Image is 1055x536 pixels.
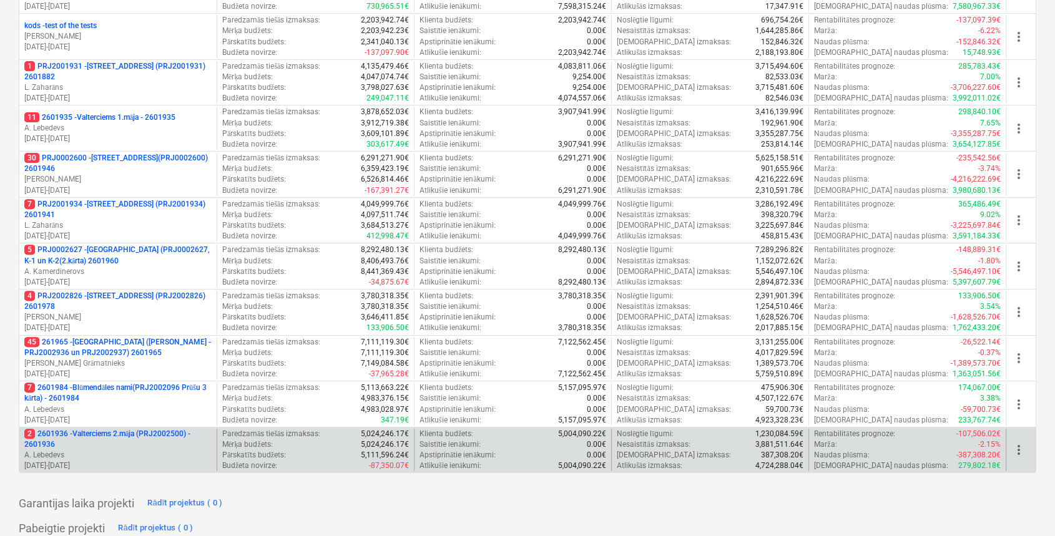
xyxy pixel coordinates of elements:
p: 8,292,480.13€ [558,245,606,255]
p: Marža : [814,26,837,36]
p: Naudas plūsma : [814,220,870,231]
p: [DEMOGRAPHIC_DATA] izmaksas : [617,129,731,139]
div: 1PRJ2001931 -[STREET_ADDRESS] (PRJ2001931) 2601882L. Zaharāns[DATE]-[DATE] [24,61,212,104]
p: 4,049,999.76€ [361,199,409,210]
p: 133,906.50€ [366,323,409,333]
p: Rentabilitātes prognoze : [814,107,895,117]
p: Budžeta novirze : [222,277,277,288]
p: 0.00€ [587,163,606,174]
p: 3,780,318.35€ [558,323,606,333]
p: Paredzamās tiešās izmaksas : [222,245,320,255]
p: Saistītie ienākumi : [420,118,481,129]
p: Pārskatīts budžets : [222,312,286,323]
p: [DATE] - [DATE] [24,369,212,379]
span: 1 [24,61,35,71]
p: Apstiprinātie ienākumi : [420,220,496,231]
span: more_vert [1011,29,1026,44]
p: Saistītie ienākumi : [420,163,481,174]
p: Noslēgtie līgumi : [617,199,674,210]
p: 261965 - [GEOGRAPHIC_DATA] ([PERSON_NAME] - PRJ2002936 un PRJ2002937) 2601965 [24,337,212,358]
span: 30 [24,153,39,163]
p: Marža : [814,118,837,129]
p: 7,289,296.82€ [755,245,803,255]
p: 7,111,119.30€ [361,337,409,348]
p: 303,617.49€ [366,139,409,150]
p: Budžeta novirze : [222,139,277,150]
p: -3.74% [978,163,1001,174]
p: 8,292,480.13€ [558,277,606,288]
span: 4 [24,291,35,301]
div: 7PRJ2001934 -[STREET_ADDRESS] (PRJ2001934) 2601941L. Zaharāns[DATE]-[DATE] [24,199,212,242]
span: more_vert [1011,75,1026,90]
p: Atlikušie ienākumi : [420,47,481,58]
p: 249,047.11€ [366,93,409,104]
p: Atlikušās izmaksas : [617,277,682,288]
p: Nesaistītās izmaksas : [617,118,690,129]
p: Nesaistītās izmaksas : [617,256,690,266]
p: Pārskatīts budžets : [222,174,286,185]
p: Klienta budžets : [420,245,473,255]
p: 0.00€ [587,266,606,277]
p: Atlikušie ienākumi : [420,323,481,333]
p: 82,546.03€ [765,93,803,104]
p: [DEMOGRAPHIC_DATA] naudas plūsma : [814,93,948,104]
p: PRJ2001934 - [STREET_ADDRESS] (PRJ2001934) 2601941 [24,199,212,220]
p: Paredzamās tiešās izmaksas : [222,15,320,26]
p: 82,533.03€ [765,72,803,82]
p: 3,355,287.75€ [755,129,803,139]
p: 6,526,814.46€ [361,174,409,185]
p: [DEMOGRAPHIC_DATA] naudas plūsma : [814,139,948,150]
p: Noslēgtie līgumi : [617,291,674,301]
p: 3,878,652.03€ [361,107,409,117]
p: Apstiprinātie ienākumi : [420,174,496,185]
p: 17,347.91€ [765,1,803,12]
p: Mērķa budžets : [222,256,273,266]
p: Apstiprinātie ienākumi : [420,37,496,47]
p: Klienta budžets : [420,291,473,301]
p: Noslēgtie līgumi : [617,61,674,72]
p: Atlikušie ienākumi : [420,1,481,12]
p: A. Kamerdinerovs [24,266,212,277]
p: [DATE] - [DATE] [24,231,212,241]
p: Saistītie ienākumi : [420,256,481,266]
p: 2,391,901.39€ [755,291,803,301]
button: Rādīt projektus ( 0 ) [144,493,226,513]
p: Mērķa budžets : [222,72,273,82]
span: 45 [24,337,39,347]
p: Atlikušās izmaksas : [617,231,682,241]
p: [PERSON_NAME] [24,174,212,185]
p: 253,814.14€ [761,139,803,150]
p: 3,715,494.60€ [755,61,803,72]
p: 3,684,513.27€ [361,220,409,231]
p: 2601984 - Blūmendāles nami(PRJ2002096 Prūšu 3 kārta) - 2601984 [24,383,212,404]
p: Klienta budžets : [420,107,473,117]
p: Atlikušās izmaksas : [617,1,682,12]
p: Apstiprinātie ienākumi : [420,129,496,139]
p: 0.00€ [587,37,606,47]
p: 3,992,011.02€ [953,93,1001,104]
p: Paredzamās tiešās izmaksas : [222,337,320,348]
p: Apstiprinātie ienākumi : [420,266,496,277]
p: 298,840.10€ [958,107,1001,117]
p: [DATE] - [DATE] [24,93,212,104]
p: Budžeta novirze : [222,47,277,58]
div: Rādīt projektus ( 0 ) [118,521,194,535]
p: 152,846.32€ [761,37,803,47]
p: Budžeta novirze : [222,231,277,241]
p: Klienta budžets : [420,337,473,348]
p: Atlikušie ienākumi : [420,231,481,241]
p: 3,286,192.49€ [755,199,803,210]
p: Naudas plūsma : [814,129,870,139]
p: A. Lebedevs [24,123,212,134]
p: 730,965.51€ [366,1,409,12]
p: 0.00€ [587,26,606,36]
p: 0.00€ [587,301,606,312]
p: Marža : [814,210,837,220]
p: 3,907,941.99€ [558,107,606,117]
p: Marža : [814,163,837,174]
p: [DATE] - [DATE] [24,42,212,52]
p: 1,644,285.86€ [755,26,803,36]
p: Paredzamās tiešās izmaksas : [222,61,320,72]
p: PRJ0002627 - [GEOGRAPHIC_DATA] (PRJ0002627, K-1 un K-2(2.kārta) 2601960 [24,245,212,266]
p: [DEMOGRAPHIC_DATA] naudas plūsma : [814,1,948,12]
